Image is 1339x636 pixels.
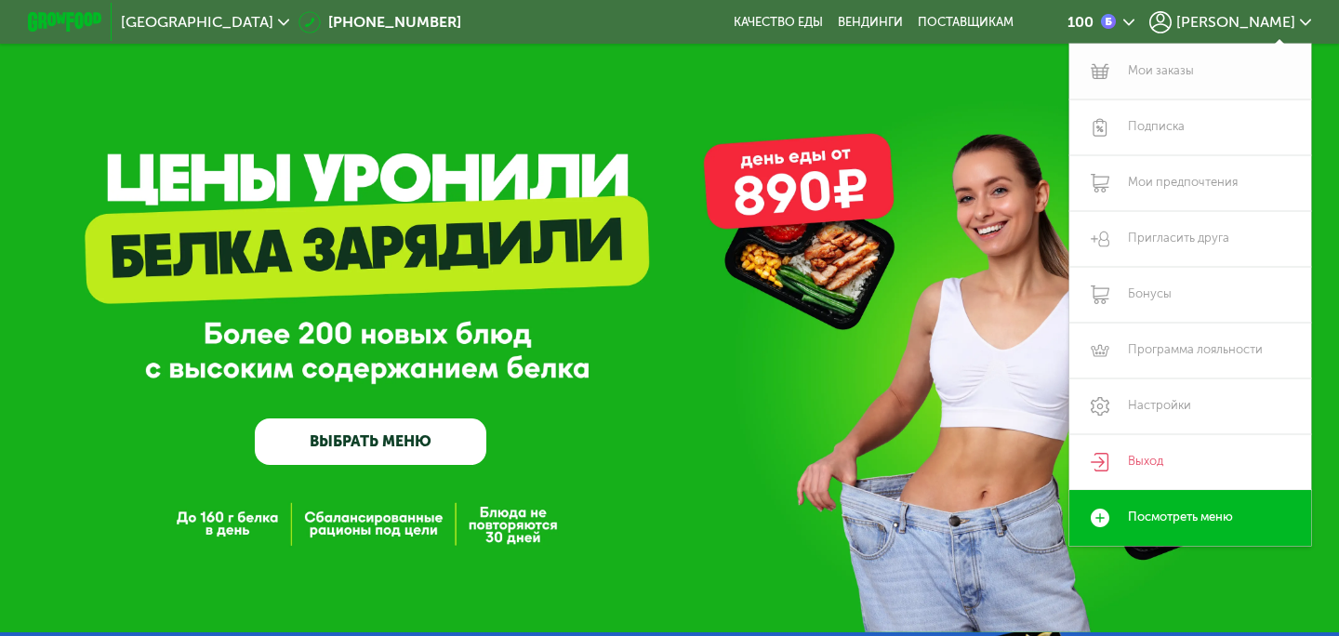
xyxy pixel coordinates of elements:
a: Программа лояльности [1069,323,1311,378]
a: Бонусы [1069,267,1311,323]
a: [PHONE_NUMBER] [298,11,461,33]
a: ВЫБРАТЬ МЕНЮ [255,418,486,465]
a: Выход [1069,434,1311,490]
a: Мои заказы [1069,44,1311,99]
a: Мои предпочтения [1069,155,1311,211]
a: Вендинги [838,15,903,30]
a: Настройки [1069,378,1311,434]
a: Посмотреть меню [1069,490,1311,546]
a: Подписка [1069,99,1311,155]
a: Качество еды [734,15,823,30]
div: поставщикам [918,15,1014,30]
span: [GEOGRAPHIC_DATA] [121,15,273,30]
div: 100 [1067,15,1094,30]
span: [PERSON_NAME] [1176,15,1295,30]
a: Пригласить друга [1069,211,1311,267]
